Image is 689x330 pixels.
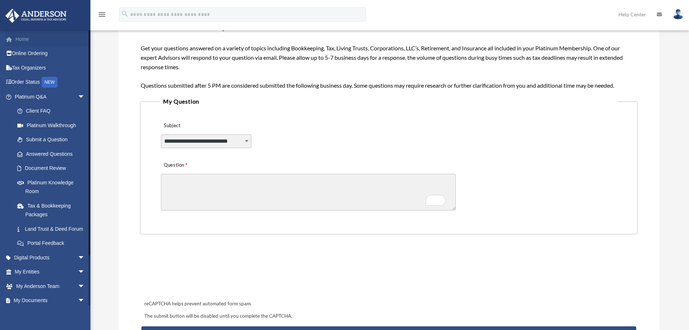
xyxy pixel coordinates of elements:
a: Document Review [10,161,96,176]
a: Digital Productsarrow_drop_down [5,250,96,265]
a: Tax Organizers [5,60,96,75]
div: reCAPTCHA helps prevent automated form spam. [141,300,636,308]
a: Portal Feedback [10,236,96,251]
textarea: To enrich screen reader interactions, please activate Accessibility in Grammarly extension settings [161,174,456,210]
div: The submit button will be disabled until you complete the CAPTCHA. [141,312,636,321]
img: Anderson Advisors Platinum Portal [3,9,69,23]
a: Land Trust & Deed Forum [10,222,96,236]
img: User Pic [673,9,684,20]
iframe: reCAPTCHA [142,257,252,285]
a: My Documentsarrow_drop_down [5,293,96,308]
legend: My Question [160,96,617,106]
span: arrow_drop_down [78,293,92,308]
a: Tax & Bookkeeping Packages [10,199,96,222]
label: Question [161,160,217,171]
span: arrow_drop_down [78,265,92,280]
span: arrow_drop_down [78,89,92,104]
a: Client FAQ [10,104,96,118]
a: Platinum Walkthrough [10,118,96,133]
label: Subject [161,121,230,131]
a: My Entitiesarrow_drop_down [5,265,96,279]
div: NEW [42,77,58,88]
i: search [121,10,129,18]
span: arrow_drop_down [78,279,92,294]
a: Platinum Q&Aarrow_drop_down [5,89,96,104]
a: Home [5,32,96,46]
i: menu [98,10,106,19]
a: My Anderson Teamarrow_drop_down [5,279,96,293]
a: Online Ordering [5,46,96,61]
a: menu [98,13,106,19]
a: Platinum Knowledge Room [10,175,96,199]
a: Order StatusNEW [5,75,96,90]
span: arrow_drop_down [78,250,92,265]
a: Submit a Question [10,133,92,147]
a: Answered Questions [10,147,96,161]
